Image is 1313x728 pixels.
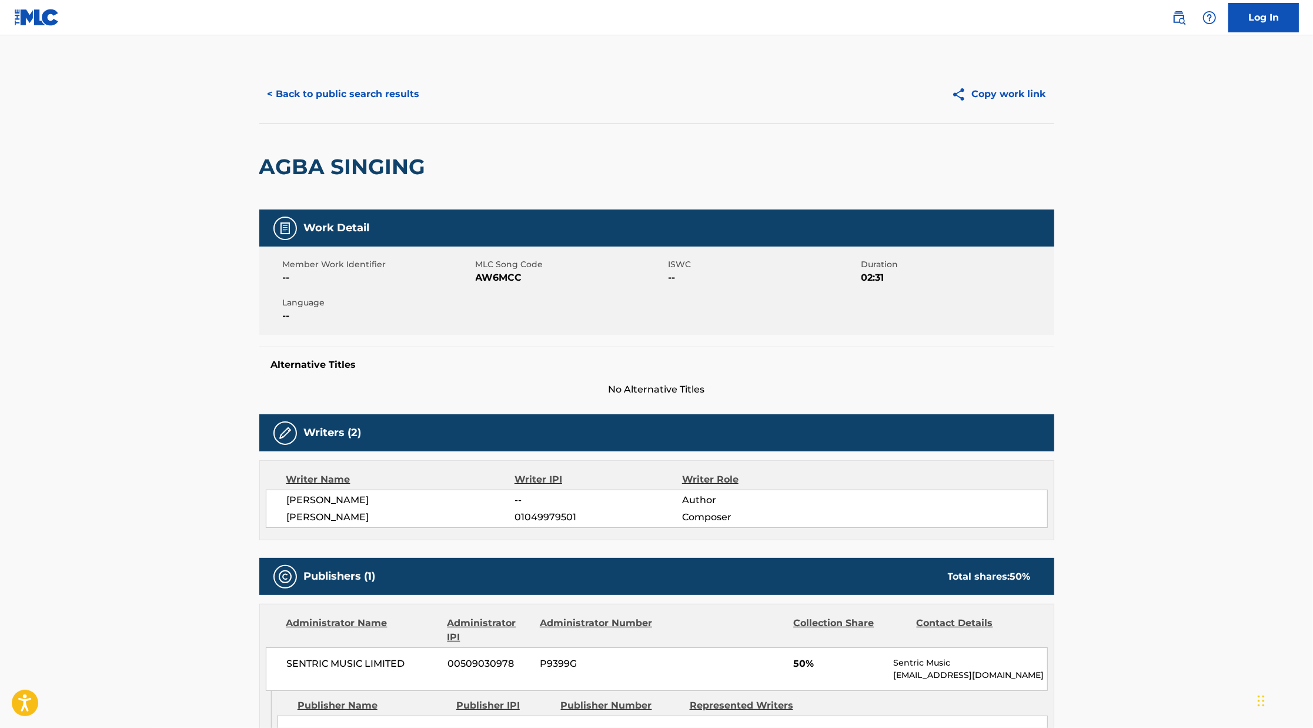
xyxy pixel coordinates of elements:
span: P9399G [540,657,654,671]
div: Publisher IPI [456,699,552,713]
span: Author [682,493,834,507]
span: AW6MCC [476,271,666,285]
h5: Work Detail [304,221,370,235]
img: search [1172,11,1186,25]
div: Administrator Number [540,616,654,644]
div: Drag [1258,683,1265,719]
button: < Back to public search results [259,79,428,109]
span: Member Work Identifier [283,258,473,271]
span: MLC Song Code [476,258,666,271]
img: Publishers [278,570,292,584]
span: No Alternative Titles [259,383,1054,397]
button: Copy work link [943,79,1054,109]
div: Administrator IPI [447,616,531,644]
h2: AGBA SINGING [259,154,432,180]
div: Collection Share [793,616,907,644]
span: Language [283,297,473,309]
span: 50 % [1010,571,1031,582]
p: Sentric Music [893,657,1047,669]
span: [PERSON_NAME] [287,510,515,524]
span: -- [514,493,681,507]
h5: Writers (2) [304,426,362,440]
p: [EMAIL_ADDRESS][DOMAIN_NAME] [893,669,1047,682]
div: Writer Role [682,473,834,487]
img: Work Detail [278,221,292,235]
div: Represented Writers [690,699,810,713]
a: Public Search [1167,6,1191,29]
a: Log In [1228,3,1299,32]
span: -- [669,271,858,285]
img: help [1202,11,1217,25]
span: SENTRIC MUSIC LIMITED [287,657,439,671]
div: Publisher Name [298,699,447,713]
img: Copy work link [951,87,972,102]
h5: Alternative Titles [271,359,1043,371]
span: -- [283,271,473,285]
div: Help [1198,6,1221,29]
span: 01049979501 [514,510,681,524]
span: Duration [861,258,1051,271]
div: Contact Details [917,616,1031,644]
img: Writers [278,426,292,440]
div: Writer Name [286,473,515,487]
span: -- [283,309,473,323]
span: 02:31 [861,271,1051,285]
span: Composer [682,510,834,524]
div: Administrator Name [286,616,439,644]
div: Writer IPI [514,473,682,487]
span: [PERSON_NAME] [287,493,515,507]
div: Total shares: [948,570,1031,584]
h5: Publishers (1) [304,570,376,583]
div: Publisher Number [561,699,681,713]
img: MLC Logo [14,9,59,26]
span: 50% [793,657,884,671]
iframe: Chat Widget [1254,672,1313,728]
span: 00509030978 [447,657,531,671]
span: ISWC [669,258,858,271]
